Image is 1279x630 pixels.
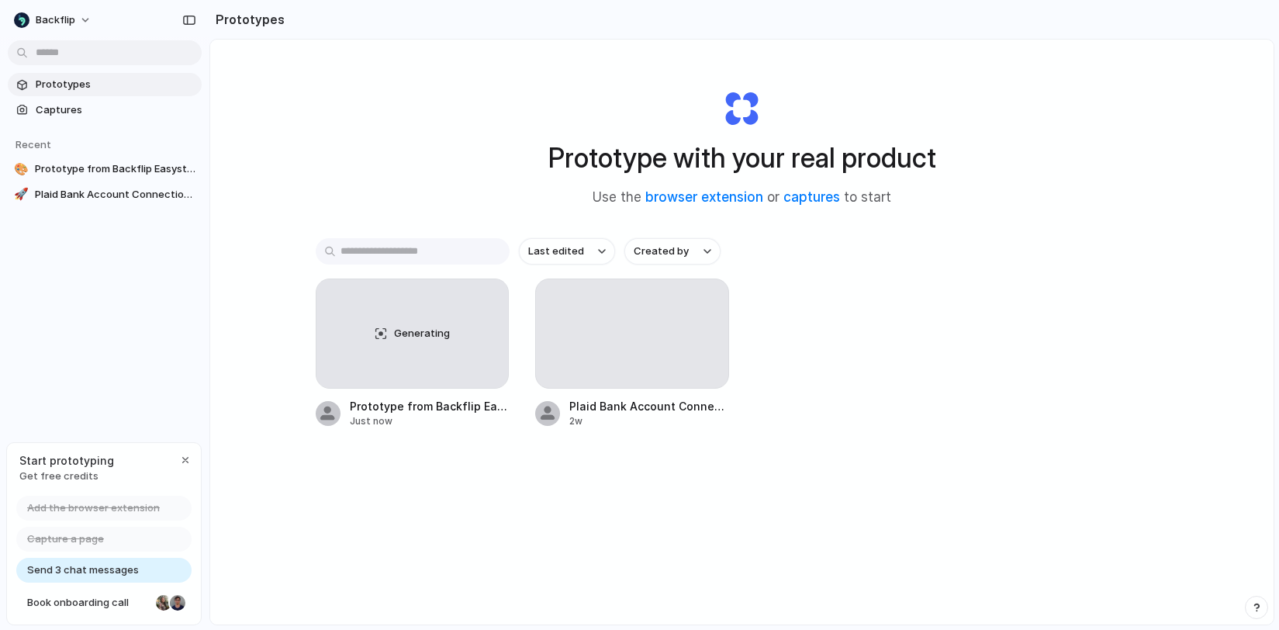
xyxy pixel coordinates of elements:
a: browser extension [645,189,763,205]
a: captures [783,189,840,205]
span: Capture a page [27,531,104,547]
span: Last edited [528,244,584,259]
span: Plaid Bank Account Connection with File Upload [35,187,195,202]
button: Backflip [8,8,99,33]
h1: Prototype with your real product [548,137,936,178]
h2: Prototypes [209,10,285,29]
span: Generating [394,326,450,341]
div: 🎨 [14,161,29,177]
span: Captures [36,102,195,118]
button: Created by [624,238,721,265]
a: Captures [8,99,202,122]
div: Just now [350,414,510,428]
div: Christian Iacullo [168,594,187,612]
span: Use the or to start [593,188,891,208]
span: Prototypes [36,77,195,92]
a: GeneratingPrototype from Backflip EasystreetOffersJust now [316,279,510,428]
span: Plaid Bank Account Connection with File Upload [569,398,729,414]
span: Start prototyping [19,452,114,469]
span: Get free credits [19,469,114,484]
span: Recent [16,138,51,151]
span: Created by [634,244,689,259]
span: Backflip [36,12,75,28]
button: Last edited [519,238,615,265]
span: Book onboarding call [27,595,150,611]
a: 🚀Plaid Bank Account Connection with File Upload [8,183,202,206]
a: Plaid Bank Account Connection with File Upload2w [535,279,729,428]
div: Nicole Kubica [154,594,173,612]
div: 🚀 [14,187,29,202]
a: Prototypes [8,73,202,96]
a: Book onboarding call [16,590,192,615]
span: Send 3 chat messages [27,562,139,578]
div: 2w [569,414,729,428]
span: Prototype from Backflip EasystreetOffers [35,161,195,177]
a: 🎨Prototype from Backflip EasystreetOffers [8,157,202,181]
span: Add the browser extension [27,500,160,516]
span: Prototype from Backflip EasystreetOffers [350,398,510,414]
